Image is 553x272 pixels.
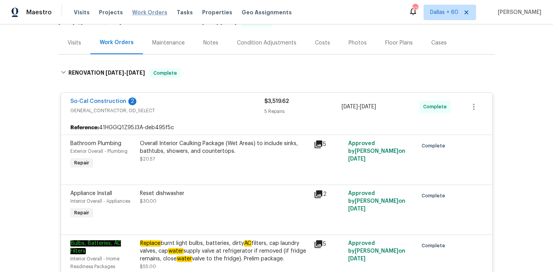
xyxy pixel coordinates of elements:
div: Maintenance [152,39,185,47]
div: Notes [203,39,218,47]
div: Costs [315,39,330,47]
span: Complete [423,103,450,111]
div: burnt light bulbs, batteries, dirty filters, cap laundry valves, cap supply valve at refrigerator... [140,239,309,263]
span: Approved by [PERSON_NAME] on [348,191,405,212]
span: [DATE] [360,104,376,109]
span: Repair [71,209,92,217]
span: [DATE] [58,19,75,25]
div: 5 [314,140,344,149]
span: [DATE] [348,206,366,212]
span: Geo Assignments [242,9,292,16]
div: 2 [128,98,136,105]
span: [DATE] [202,19,218,25]
span: Tasks [177,10,193,15]
span: [DATE] [348,156,366,162]
em: water [168,248,184,254]
div: Visits [68,39,81,47]
div: 5 [314,239,344,249]
div: 41HGGQ1Z95J3A-deb495f5c [61,121,492,135]
span: Exterior Overall - Plumbing [70,149,128,154]
h6: RENOVATION [68,68,145,78]
b: Reference: [70,124,99,132]
div: Overall Interior Caulking Package (Wet Areas) to include sinks, bathtubs, showers, and countertops. [140,140,309,155]
div: 2 [314,190,344,199]
span: [DATE] [126,70,145,75]
div: Floor Plans [385,39,413,47]
span: [DATE] [105,70,124,75]
span: $55.00 [140,264,156,269]
span: [DATE] [342,104,358,109]
span: Repair [71,159,92,167]
span: Complete [422,142,448,150]
em: water [177,256,192,262]
div: RENOVATION [DATE]-[DATE]Complete [58,61,495,86]
div: Photos [349,39,367,47]
span: - [202,19,237,25]
em: AC [244,240,252,246]
span: GENERAL_CONTRACTOR, OD_SELECT [70,107,264,115]
span: Maestro [26,9,52,16]
span: $30.00 [140,199,157,204]
span: Interior Overall - Appliances [70,199,130,204]
span: Complete [150,69,180,77]
div: Work Orders [100,39,134,46]
span: - [342,103,376,111]
span: Dallas + 60 [430,9,458,16]
em: Bulbs, Batteries, AC Filters [70,240,121,254]
a: So-Cal Construction [70,99,126,104]
span: Projects [99,9,123,16]
span: Approved by [PERSON_NAME] on [348,141,405,162]
div: Cases [431,39,447,47]
span: Approved by [PERSON_NAME] on [348,241,405,262]
span: Appliance Install [70,191,112,196]
span: Complete [422,192,448,200]
span: $20.57 [140,157,155,161]
span: [DATE] [348,256,366,262]
em: Replace [140,240,161,246]
span: $3,519.62 [264,99,289,104]
span: Renovation [172,19,272,25]
span: [PERSON_NAME] [495,9,541,16]
div: Condition Adjustments [237,39,296,47]
div: 5 Repairs [264,108,342,115]
span: [DATE] [220,19,237,25]
span: Properties [202,9,232,16]
div: Reset dishwasher [140,190,309,197]
span: Visits [74,9,90,16]
span: Complete [422,242,448,250]
span: Bathroom Plumbing [70,141,121,146]
span: Work Orders [132,9,167,16]
div: 521 [412,5,418,12]
span: Interior Overall - Home Readiness Packages [70,257,119,269]
span: - [105,70,145,75]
